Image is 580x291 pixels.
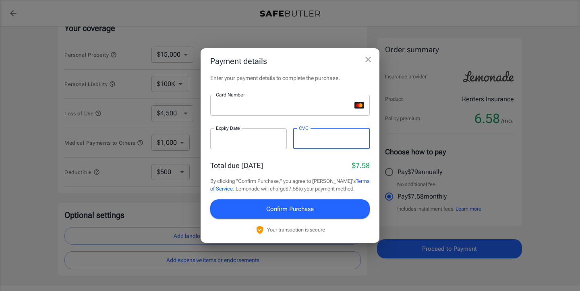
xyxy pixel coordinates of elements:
svg: mastercard [354,102,364,109]
label: Expiry Date [216,125,240,131]
p: By clicking "Confirm Purchase," you agree to [PERSON_NAME]'s . Lemonade will charge $7.58 to your... [210,177,370,193]
button: close [360,51,376,68]
p: Total due [DATE] [210,160,263,171]
label: Card Number [216,91,244,98]
label: CVC [299,125,309,131]
p: Your transaction is secure [267,226,325,234]
span: Confirm Purchase [266,204,314,214]
iframe: Secure card number input frame [216,101,351,109]
iframe: Secure CVC input frame [299,135,364,142]
p: Enter your payment details to complete the purchase. [210,74,370,82]
iframe: Secure expiration date input frame [216,135,281,142]
button: Confirm Purchase [210,199,370,219]
p: $7.58 [352,160,370,171]
h2: Payment details [201,48,379,74]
